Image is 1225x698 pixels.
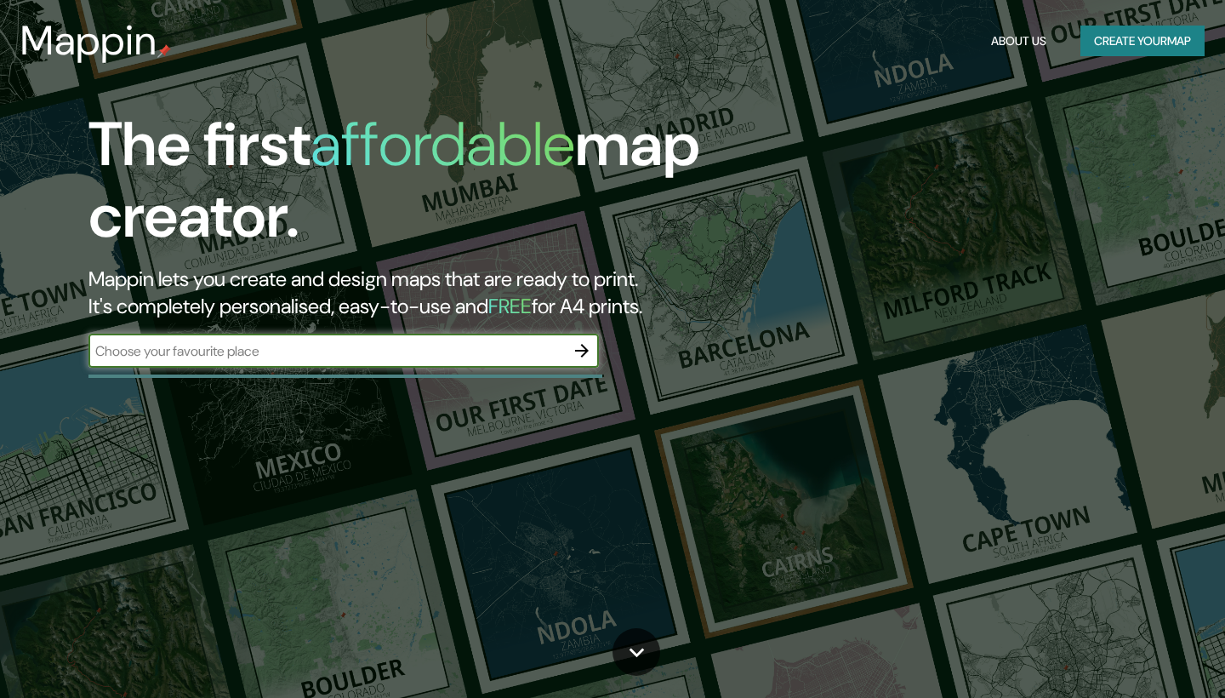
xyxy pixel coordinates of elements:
iframe: Help widget launcher [1074,632,1206,679]
img: mappin-pin [157,44,171,58]
h1: affordable [311,105,575,184]
h2: Mappin lets you create and design maps that are ready to print. It's completely personalised, eas... [88,266,701,320]
input: Choose your favourite place [88,341,565,361]
h3: Mappin [20,17,157,65]
h1: The first map creator. [88,109,701,266]
button: Create yourmap [1080,26,1205,57]
button: About Us [984,26,1053,57]
h5: FREE [488,293,532,319]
